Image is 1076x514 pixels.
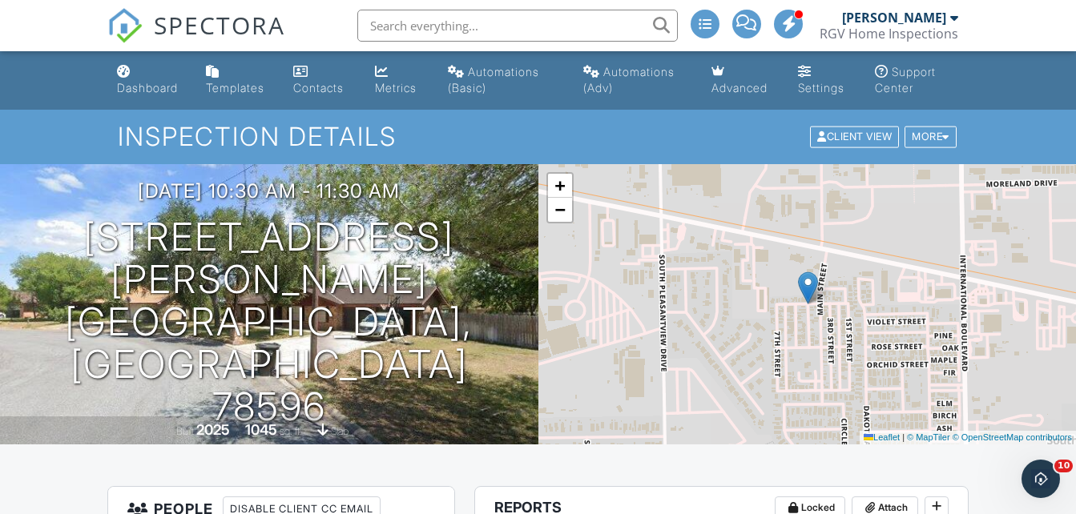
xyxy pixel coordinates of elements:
a: © OpenStreetMap contributors [953,432,1072,442]
img: The Best Home Inspection Software - Spectora [107,8,143,43]
div: Advanced [711,81,768,94]
a: Zoom in [548,174,572,198]
div: Settings [798,81,844,94]
h3: [DATE] 10:30 am - 11:30 am [138,180,400,202]
a: Automations (Basic) [441,58,564,103]
a: Support Center [868,58,965,103]
span: + [554,175,565,195]
div: 1045 [245,421,277,438]
div: Contacts [293,81,344,94]
div: Metrics [375,81,417,94]
a: Settings [792,58,856,103]
span: Built [176,425,194,437]
a: Zoom out [548,198,572,222]
div: RGV Home Inspections [820,26,958,42]
a: Automations (Advanced) [577,58,692,103]
div: [PERSON_NAME] [842,10,946,26]
a: Templates [199,58,274,103]
iframe: Intercom live chat [1022,460,1060,498]
a: Metrics [369,58,429,103]
div: Templates [206,81,264,94]
div: Client View [810,126,899,148]
a: SPECTORA [107,22,285,55]
a: Dashboard [111,58,187,103]
div: 2025 [196,421,230,438]
a: Leaflet [864,432,900,442]
a: Contacts [287,58,356,103]
span: 10 [1054,460,1073,472]
h1: [STREET_ADDRESS][PERSON_NAME] [GEOGRAPHIC_DATA], [GEOGRAPHIC_DATA] 78596 [26,216,513,428]
input: Search everything... [357,10,678,42]
div: Support Center [875,65,936,94]
div: Dashboard [117,81,178,94]
span: sq. ft. [280,425,302,437]
a: Advanced [705,58,779,103]
div: Automations (Adv) [583,65,675,94]
div: More [905,126,957,148]
div: Automations (Basic) [448,65,539,94]
span: − [554,199,565,219]
span: slab [331,425,349,437]
span: SPECTORA [154,8,285,42]
a: © MapTiler [907,432,950,442]
img: Marker [798,271,818,304]
h1: Inspection Details [118,122,958,151]
a: Client View [808,130,903,142]
span: | [902,432,905,442]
